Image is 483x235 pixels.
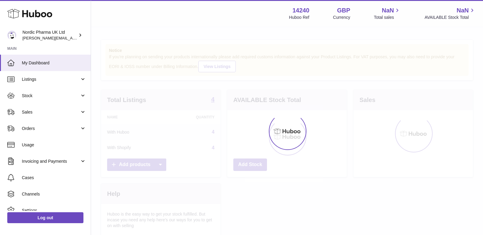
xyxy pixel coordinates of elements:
[424,15,476,20] span: AVAILABLE Stock Total
[374,6,401,20] a: NaN Total sales
[22,77,80,82] span: Listings
[22,93,80,99] span: Stock
[22,109,80,115] span: Sales
[7,31,16,40] img: joe.plant@parapharmdev.com
[7,212,83,223] a: Log out
[333,15,350,20] div: Currency
[22,158,80,164] span: Invoicing and Payments
[292,6,309,15] strong: 14240
[424,6,476,20] a: NaN AVAILABLE Stock Total
[22,126,80,131] span: Orders
[22,175,86,181] span: Cases
[382,6,394,15] span: NaN
[22,208,86,213] span: Settings
[22,191,86,197] span: Channels
[374,15,401,20] span: Total sales
[22,142,86,148] span: Usage
[22,36,122,40] span: [PERSON_NAME][EMAIL_ADDRESS][DOMAIN_NAME]
[22,60,86,66] span: My Dashboard
[289,15,309,20] div: Huboo Ref
[457,6,469,15] span: NaN
[22,29,77,41] div: Nordic Pharma UK Ltd
[337,6,350,15] strong: GBP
